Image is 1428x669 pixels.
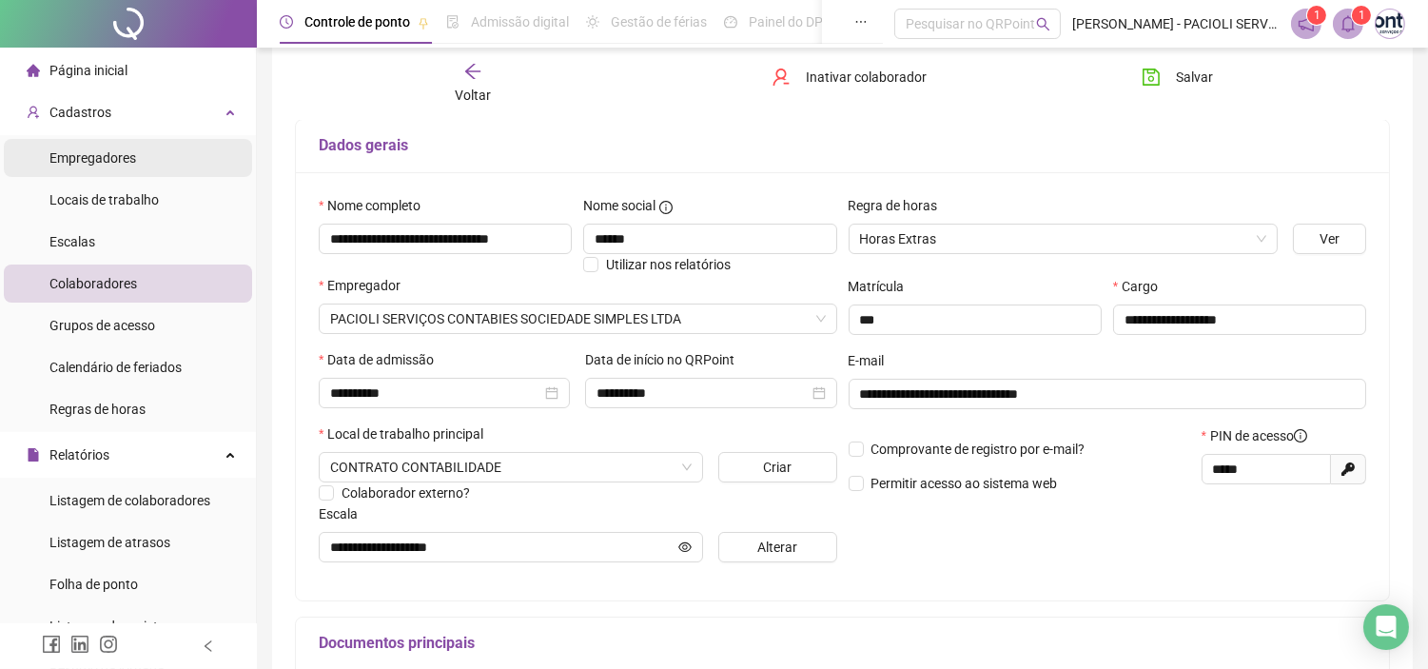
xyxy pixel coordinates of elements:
span: Relatórios [49,447,109,462]
span: 1 [1359,9,1365,22]
span: Gestão de férias [611,14,707,30]
span: Painel do DP [749,14,823,30]
label: Data de início no QRPoint [585,349,747,370]
span: 1 [1314,9,1320,22]
label: Escala [319,503,370,524]
span: pushpin [418,17,429,29]
span: Calendário de feriados [49,360,182,375]
span: bell [1340,15,1357,32]
span: Admissão digital [471,14,569,30]
span: instagram [99,635,118,654]
span: left [202,639,215,653]
span: clock-circle [280,15,293,29]
sup: 1 [1307,6,1326,25]
span: Controle de ponto [304,14,410,30]
span: Inativar colaborador [806,67,927,88]
label: E-mail [849,350,897,371]
span: Grupos de acesso [49,318,155,333]
button: Criar [718,452,836,482]
label: Empregador [319,275,413,296]
span: Colaboradores [49,276,137,291]
span: file [27,448,40,462]
span: Voltar [455,88,491,103]
span: Listagem de colaboradores [49,493,210,508]
span: Cadastros [49,105,111,120]
span: dashboard [724,15,737,29]
span: Listagem de atrasos [49,535,170,550]
label: Local de trabalho principal [319,423,496,444]
span: Ver [1320,228,1340,249]
span: ellipsis [854,15,868,29]
span: Empregadores [49,150,136,166]
span: info-circle [1294,429,1307,443]
span: Locais de trabalho [49,192,159,207]
span: Regras de horas [49,402,146,417]
span: Escalas [49,234,95,249]
span: [PERSON_NAME] - PACIOLI SERVIÇOS CONTÁBIEIS SOC SIMPLES [1072,13,1281,34]
span: eye [678,541,692,554]
button: Alterar [718,532,836,562]
div: Open Intercom Messenger [1363,604,1409,650]
span: notification [1298,15,1315,32]
span: user-add [27,106,40,119]
span: PIN de acesso [1210,425,1307,446]
span: RUA FRANCISCO DRUMOND 194 CENTRO CAMAÇARI BAHIA [330,453,692,482]
img: 82846 [1376,10,1404,38]
h5: Dados gerais [319,134,1366,157]
span: Folha de ponto [49,577,138,592]
span: Criar [763,457,792,478]
span: Colaborador externo? [342,485,470,501]
span: Comprovante de registro por e-mail? [871,442,1086,457]
button: Salvar [1127,62,1227,92]
label: Cargo [1113,276,1170,297]
label: Matrícula [849,276,917,297]
h5: Documentos principais [319,632,1366,655]
span: Página inicial [49,63,127,78]
span: linkedin [70,635,89,654]
span: search [1036,17,1050,31]
label: Nome completo [319,195,433,216]
button: Ver [1293,224,1366,254]
span: file-done [446,15,460,29]
button: Inativar colaborador [757,62,941,92]
span: user-delete [772,68,791,87]
span: PACIOLI SERVIÇOS CONTABIES SOCIEDADE SIMPLES LTDA [330,305,826,333]
span: save [1142,68,1161,87]
span: sun [586,15,599,29]
label: Data de admissão [319,349,446,370]
span: Horas Extras [860,225,1266,253]
span: Utilizar nos relatórios [606,257,731,272]
span: home [27,64,40,77]
span: info-circle [659,201,673,214]
span: Listagem de registros [49,619,177,634]
label: Regra de horas [849,195,950,216]
span: facebook [42,635,61,654]
sup: 1 [1352,6,1371,25]
span: Salvar [1176,67,1213,88]
span: arrow-left [463,62,482,81]
span: Nome social [583,195,655,216]
span: Permitir acesso ao sistema web [871,476,1058,491]
span: Alterar [757,537,797,558]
